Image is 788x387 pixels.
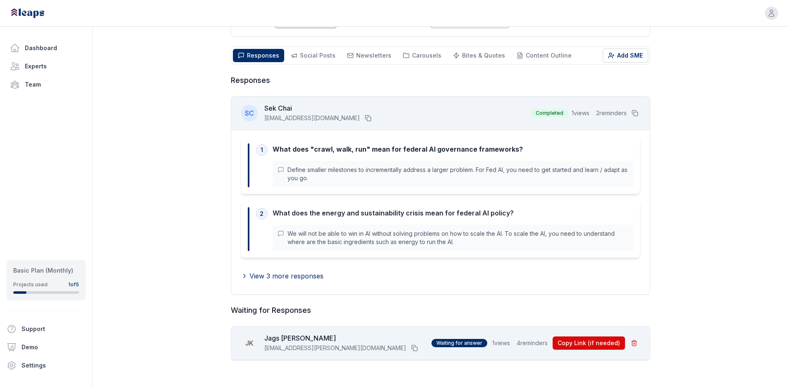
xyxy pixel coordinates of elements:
[300,52,335,59] span: Social Posts
[241,335,258,351] div: JK
[286,49,340,62] button: Social Posts
[517,339,548,347] span: 4 reminders
[264,103,373,113] h3: Sek Chai
[241,105,258,121] div: SC
[287,230,628,246] p: We will not be able to win in AI without solving problems on how to scale the AI. To scale the AI...
[3,357,89,374] a: Settings
[231,75,650,86] h3: Responses
[10,4,63,22] img: Leaps
[512,49,577,62] button: Content Outline
[596,109,627,117] span: 2 reminders
[628,337,640,349] button: Remove SME
[553,336,625,350] button: Copy Link (if needed)
[231,305,650,316] h3: Waiting for Responses
[3,321,82,337] button: Support
[247,52,279,59] span: Responses
[531,109,568,117] span: Completed
[233,49,284,62] button: Responses
[526,52,572,59] span: Content Outline
[630,108,640,118] button: Copy all responses
[412,52,441,59] span: Carousels
[256,144,268,156] div: 1
[7,58,86,75] a: Experts
[398,49,446,62] button: Carousels
[256,208,268,220] div: 2
[492,339,510,347] span: 1 views
[7,76,86,93] a: Team
[264,114,360,122] span: [EMAIL_ADDRESS][DOMAIN_NAME]
[249,271,323,281] span: View 3 more responses
[13,266,79,275] div: Basic Plan (Monthly)
[273,208,514,218] p: What does the energy and sustainability crisis mean for federal AI policy?
[462,52,505,59] span: Bites & Quotes
[3,339,89,356] a: Demo
[342,49,396,62] button: Newsletters
[273,145,523,153] strong: What does "crawl, walk, run" mean for federal AI governance frameworks?
[68,281,79,288] div: 1 of 5
[7,40,86,56] a: Dashboard
[241,271,323,281] button: View 3 more responses
[572,109,589,117] span: 1 views
[264,333,419,343] h3: Jags [PERSON_NAME]
[431,339,487,347] span: Waiting for answer
[356,52,391,59] span: Newsletters
[13,281,48,288] div: Projects used
[603,48,648,63] button: Add SME
[448,49,510,62] button: Bites & Quotes
[264,344,406,352] span: [EMAIL_ADDRESS][PERSON_NAME][DOMAIN_NAME]
[287,166,628,182] p: Define smaller milestones to incrementally address a larger problem. For Fed AI, you need to get ...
